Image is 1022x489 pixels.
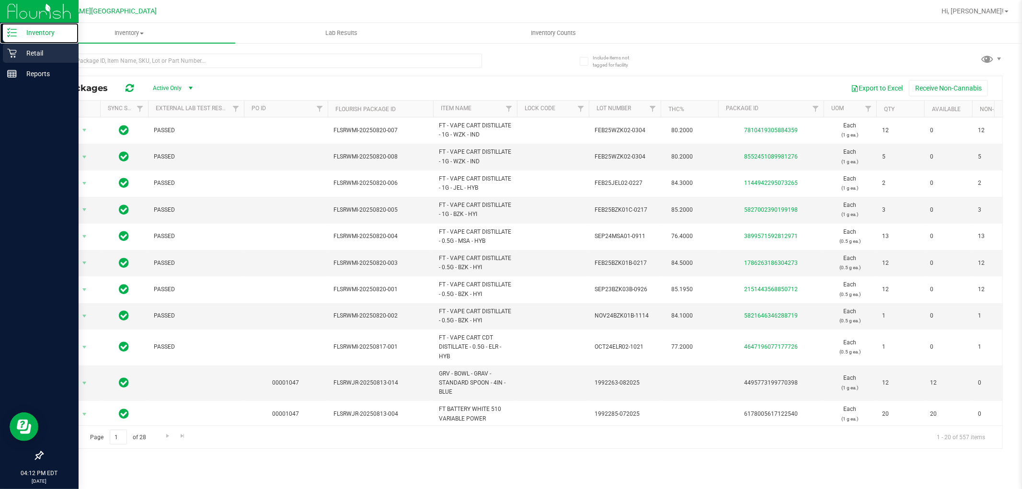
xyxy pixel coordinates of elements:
[829,405,871,423] span: Each
[17,68,74,80] p: Reports
[439,333,511,361] span: FT - VAPE CART CDT DISTILLATE - 0.5G - ELR - HYB
[439,227,511,246] span: FT - VAPE CART DISTILLATE - 0.5G - MSA - HYB
[79,283,91,296] span: select
[439,254,511,272] span: FT - VAPE CART DISTILLATE - 0.5G - BZK - HYI
[4,478,74,485] p: [DATE]
[154,285,238,294] span: PASSED
[595,378,655,387] span: 1992263-082025
[666,176,698,190] span: 84.3000
[884,106,895,113] a: Qty
[717,409,825,419] div: 6178005617122540
[17,47,74,59] p: Retail
[595,152,655,161] span: FEB25WZK02-0304
[110,430,127,444] input: 1
[882,126,919,135] span: 12
[726,105,758,112] a: Package ID
[808,101,824,117] a: Filter
[829,374,871,392] span: Each
[333,378,427,387] span: FLSRWJR-20250813-014
[333,179,427,188] span: FLSRWMI-20250820-006
[744,343,798,350] a: 4647196077177726
[829,148,871,166] span: Each
[829,201,871,219] span: Each
[829,237,871,246] p: (0.5 g ea.)
[333,126,427,135] span: FLSRWMI-20250820-007
[7,48,17,58] inline-svg: Retail
[439,148,511,166] span: FT - VAPE CART DISTILLATE - 1G - WZK - IND
[978,409,1014,419] span: 0
[930,311,966,320] span: 0
[439,174,511,193] span: FT - VAPE CART DISTILLATE - 1G - JEL - HYB
[79,309,91,323] span: select
[909,80,988,96] button: Receive Non-Cannabis
[978,259,1014,268] span: 12
[439,405,511,423] span: FT BATTERY WHITE 510 VARIABLE POWER
[595,179,655,188] span: FEB25JEL02-0227
[930,259,966,268] span: 0
[829,347,871,356] p: (0.5 g ea.)
[79,230,91,243] span: select
[333,259,427,268] span: FLSRWMI-20250820-003
[882,259,919,268] span: 12
[829,263,871,272] p: (0.5 g ea.)
[525,105,555,112] a: Lock Code
[4,469,74,478] p: 04:12 PM EDT
[79,124,91,137] span: select
[978,378,1014,387] span: 0
[930,152,966,161] span: 0
[744,153,798,160] a: 8552451089981276
[439,369,511,397] span: GRV - BOWL - GRAV - STANDARD SPOON - 4IN - BLUE
[744,286,798,293] a: 2151443568850712
[448,23,660,43] a: Inventory Counts
[10,412,38,441] iframe: Resource center
[17,27,74,38] p: Inventory
[108,105,145,112] a: Sync Status
[829,130,871,139] p: (1 g ea.)
[882,205,919,215] span: 3
[861,101,876,117] a: Filter
[312,29,370,37] span: Lab Results
[154,205,238,215] span: PASSED
[829,316,871,325] p: (0.5 g ea.)
[932,106,961,113] a: Available
[978,126,1014,135] span: 12
[666,309,698,323] span: 84.1000
[119,283,129,296] span: In Sync
[333,232,427,241] span: FLSRWMI-20250820-004
[645,101,661,117] a: Filter
[829,280,871,298] span: Each
[829,174,871,193] span: Each
[744,233,798,239] a: 3899571592812971
[929,430,993,444] span: 1 - 20 of 557 items
[829,290,871,299] p: (0.5 g ea.)
[930,126,966,135] span: 0
[333,342,427,352] span: FLSRWMI-20250817-001
[829,210,871,219] p: (1 g ea.)
[501,101,517,117] a: Filter
[717,378,825,387] div: 4495773199770398
[79,376,91,390] span: select
[23,29,235,37] span: Inventory
[882,342,919,352] span: 1
[595,342,655,352] span: OCT24ELR02-1021
[273,410,299,417] a: 00001047
[79,341,91,354] span: select
[744,206,798,213] a: 5827002390199198
[882,179,919,188] span: 2
[161,430,174,443] a: Go to the next page
[518,29,589,37] span: Inventory Counts
[882,285,919,294] span: 12
[439,280,511,298] span: FT - VAPE CART DISTILLATE - 0.5G - BZK - HYI
[666,229,698,243] span: 76.4000
[176,430,190,443] a: Go to the last page
[333,311,427,320] span: FLSRWMI-20250820-002
[42,54,482,68] input: Search Package ID, Item Name, SKU, Lot or Part Number...
[829,338,871,356] span: Each
[882,378,919,387] span: 12
[930,409,966,419] span: 20
[333,205,427,215] span: FLSRWMI-20250820-005
[273,379,299,386] a: 00001047
[119,309,129,322] span: In Sync
[744,127,798,134] a: 7810419305884359
[335,106,396,113] a: Flourish Package ID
